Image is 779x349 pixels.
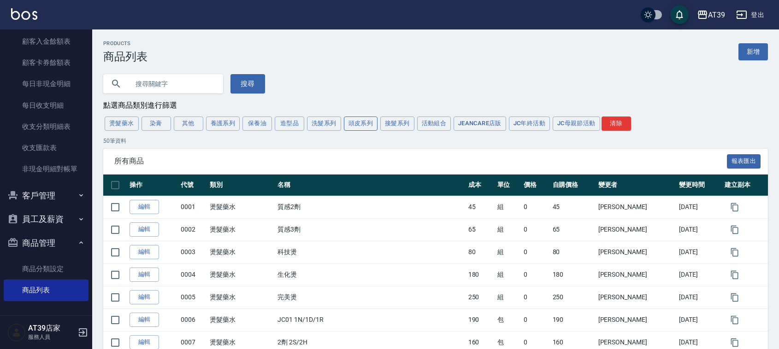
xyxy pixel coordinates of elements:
button: JeanCare店販 [454,116,506,131]
button: 清除 [602,116,631,131]
td: [DATE] [677,241,722,263]
td: 250 [550,286,596,308]
input: 搜尋關鍵字 [129,71,216,96]
button: 搜尋 [230,74,265,93]
button: JC母親節活動 [553,116,600,131]
th: 自購價格 [550,174,596,196]
td: [DATE] [677,263,722,286]
td: 0 [521,263,550,286]
td: 組 [495,196,521,218]
td: 組 [495,286,521,308]
th: 建立副本 [722,174,768,196]
th: 名稱 [275,174,466,196]
span: 所有商品 [114,157,727,166]
td: 65 [550,218,596,241]
td: [DATE] [677,308,722,331]
a: 每日非現金明細 [4,73,89,94]
td: 0 [521,286,550,308]
td: [PERSON_NAME] [596,241,677,263]
td: [PERSON_NAME] [596,308,677,331]
button: 商品管理 [4,231,89,255]
img: Person [7,323,26,342]
td: 0001 [178,196,207,218]
td: 250 [466,286,495,308]
a: 新增 [738,43,768,60]
button: 活動組合 [417,116,451,131]
button: 頭皮系列 [344,116,378,131]
td: 0 [521,218,550,241]
th: 成本 [466,174,495,196]
button: 其他 [174,116,203,131]
td: 0004 [178,263,207,286]
td: 燙髮藥水 [207,308,275,331]
a: 編輯 [130,222,159,237]
td: 0 [521,196,550,218]
td: 組 [495,263,521,286]
button: 報表匯出 [727,154,761,169]
button: 養護系列 [206,116,240,131]
td: 0003 [178,241,207,263]
a: 編輯 [130,245,159,259]
th: 價格 [521,174,550,196]
a: 收支匯款表 [4,137,89,158]
td: 45 [550,196,596,218]
td: 45 [466,196,495,218]
a: 每日收支明細 [4,95,89,116]
a: 編輯 [130,290,159,304]
td: 燙髮藥水 [207,218,275,241]
td: 80 [550,241,596,263]
button: 員工及薪資 [4,207,89,231]
td: 0 [521,241,550,263]
td: 190 [550,308,596,331]
td: 燙髮藥水 [207,196,275,218]
div: 點選商品類別進行篩選 [103,101,768,111]
td: 0005 [178,286,207,308]
th: 變更者 [596,174,677,196]
td: 190 [466,308,495,331]
a: 非現金明細對帳單 [4,158,89,180]
div: AT39 [708,9,725,21]
button: 接髮系列 [380,116,414,131]
a: 編輯 [130,313,159,327]
button: 登出 [732,6,768,23]
td: [PERSON_NAME] [596,286,677,308]
button: 燙髮藥水 [105,116,139,131]
h3: 商品列表 [103,50,148,63]
td: [PERSON_NAME] [596,263,677,286]
img: Logo [11,8,37,20]
td: [PERSON_NAME] [596,196,677,218]
th: 操作 [127,174,178,196]
td: [DATE] [677,218,722,241]
td: [DATE] [677,196,722,218]
a: 編輯 [130,200,159,214]
th: 類別 [207,174,275,196]
td: 燙髮藥水 [207,241,275,263]
td: 65 [466,218,495,241]
td: 完美燙 [275,286,466,308]
td: 組 [495,241,521,263]
th: 代號 [178,174,207,196]
a: 商品列表 [4,279,89,301]
td: [PERSON_NAME] [596,218,677,241]
p: 50 筆資料 [103,137,768,145]
td: 0006 [178,308,207,331]
th: 單位 [495,174,521,196]
td: 質感2劑 [275,196,466,218]
p: 服務人員 [28,333,75,341]
td: 質感3劑 [275,218,466,241]
td: 生化燙 [275,263,466,286]
button: 保養油 [242,116,272,131]
td: 包 [495,308,521,331]
button: 造型品 [275,116,304,131]
a: 顧客入金餘額表 [4,31,89,52]
td: 燙髮藥水 [207,286,275,308]
a: 收支分類明細表 [4,116,89,137]
h5: AT39店家 [28,324,75,333]
button: 染膏 [142,116,171,131]
button: save [670,6,689,24]
h2: Products [103,41,148,47]
a: 商品分類設定 [4,258,89,279]
td: 180 [466,263,495,286]
a: 顧客卡券餘額表 [4,52,89,73]
td: 燙髮藥水 [207,263,275,286]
